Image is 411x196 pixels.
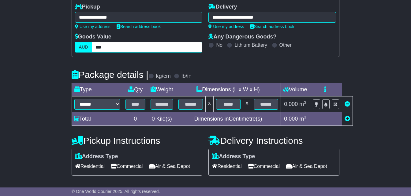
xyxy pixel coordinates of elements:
label: No [216,42,222,48]
span: 0.000 [284,116,298,122]
h4: Delivery Instructions [208,136,339,146]
span: 0 [152,116,155,122]
label: Address Type [212,153,255,160]
label: kg/cm [156,73,171,80]
label: Address Type [75,153,118,160]
a: Use my address [208,24,244,29]
h4: Package details | [72,70,148,80]
span: Air & Sea Depot [286,162,327,171]
td: Qty [123,83,148,96]
a: Add new item [345,116,350,122]
td: Dimensions (L x W x H) [176,83,281,96]
span: Commercial [248,162,280,171]
span: m [299,101,306,107]
h4: Pickup Instructions [72,136,203,146]
a: Search address book [250,24,294,29]
label: Pickup [75,4,100,10]
td: Weight [148,83,176,96]
td: Dimensions in Centimetre(s) [176,112,281,126]
span: Air & Sea Depot [149,162,190,171]
label: Lithium Battery [234,42,267,48]
span: Commercial [111,162,143,171]
a: Remove this item [345,101,350,107]
td: x [205,96,213,112]
label: Goods Value [75,34,111,40]
label: AUD [75,42,92,53]
td: x [243,96,251,112]
label: lb/in [181,73,192,80]
span: © One World Courier 2025. All rights reserved. [72,189,160,194]
span: Residential [212,162,241,171]
td: Volume [281,83,310,96]
span: Residential [75,162,105,171]
label: Delivery [208,4,237,10]
span: 0.000 [284,101,298,107]
label: Any Dangerous Goods? [208,34,276,40]
label: Other [279,42,292,48]
td: Kilo(s) [148,112,176,126]
sup: 3 [304,115,306,119]
td: 0 [123,112,148,126]
a: Search address book [117,24,161,29]
span: m [299,116,306,122]
a: Use my address [75,24,110,29]
td: Type [72,83,123,96]
sup: 3 [304,100,306,105]
td: Total [72,112,123,126]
